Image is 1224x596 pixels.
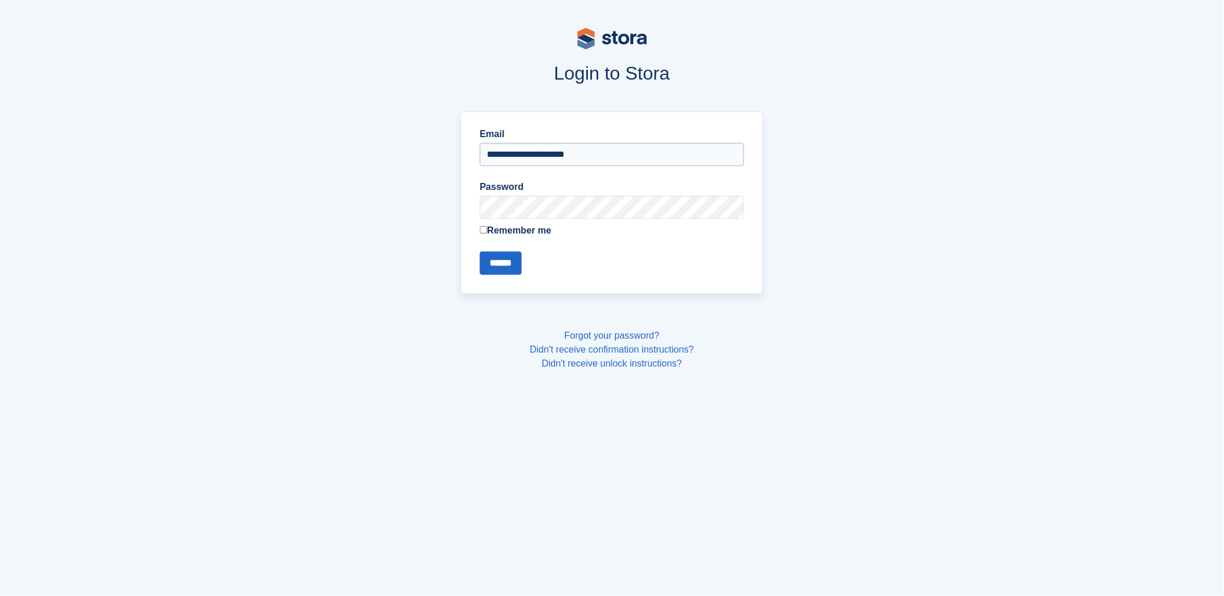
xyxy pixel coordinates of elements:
a: Forgot your password? [565,331,660,340]
img: stora-logo-53a41332b3708ae10de48c4981b4e9114cc0af31d8433b30ea865607fb682f29.svg [577,28,647,49]
a: Didn't receive unlock instructions? [542,358,682,368]
input: Remember me [480,226,487,234]
label: Email [480,127,744,141]
a: Didn't receive confirmation instructions? [530,344,694,354]
h1: Login to Stora [239,63,985,84]
label: Remember me [480,224,744,238]
label: Password [480,180,744,194]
